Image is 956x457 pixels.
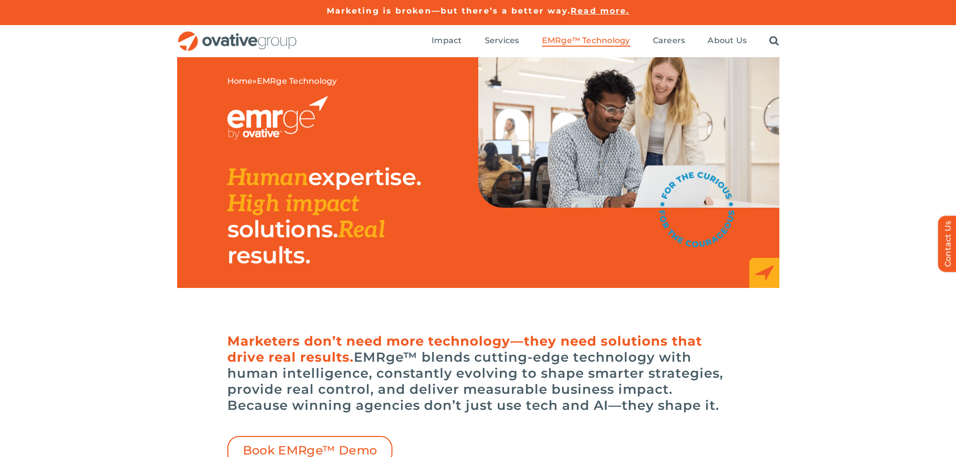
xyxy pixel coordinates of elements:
span: results. [227,241,310,269]
a: Marketing is broken—but there’s a better way. [327,6,571,16]
span: EMRge™ Technology [542,36,630,46]
img: EMRge_HomePage_Elements_Arrow Box [749,258,779,288]
a: EMRge™ Technology [542,36,630,47]
span: Human [227,164,309,192]
a: About Us [708,36,747,47]
span: Real [338,216,385,244]
span: Careers [653,36,686,46]
a: Services [485,36,519,47]
span: High impact [227,190,359,218]
a: Careers [653,36,686,47]
span: EMRge Technology [257,76,337,86]
span: Marketers don’t need more technology—they need solutions that drive real results. [227,333,702,365]
span: Services [485,36,519,46]
span: About Us [708,36,747,46]
a: Read more. [571,6,629,16]
img: EMRge Landing Page Header Image [478,57,779,208]
a: OG_Full_horizontal_RGB [177,30,298,40]
span: » [227,76,337,86]
a: Home [227,76,253,86]
span: expertise. [308,163,421,191]
a: Impact [432,36,462,47]
span: Impact [432,36,462,46]
a: Search [769,36,779,47]
span: solutions. [227,215,338,243]
h6: EMRge™ blends cutting-edge technology with human intelligence, constantly evolving to shape smart... [227,333,729,413]
img: EMRGE_RGB_wht [227,96,328,139]
nav: Menu [432,25,779,57]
